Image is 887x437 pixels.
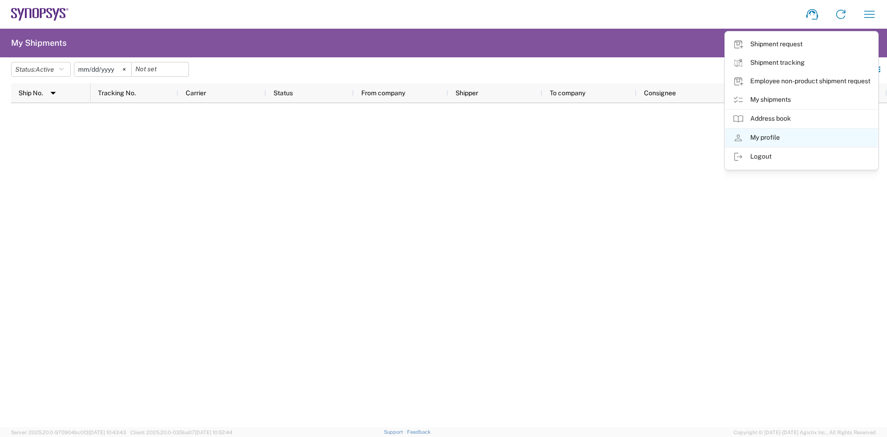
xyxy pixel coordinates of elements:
a: My profile [725,129,878,147]
span: Status [273,89,293,97]
img: arrow-dropdown.svg [46,86,61,100]
h2: My Shipments [11,37,67,49]
a: Employee non-product shipment request [725,72,878,91]
span: [DATE] 10:52:44 [195,430,232,435]
a: Shipment tracking [725,54,878,72]
span: To company [550,89,585,97]
span: [DATE] 10:43:43 [89,430,126,435]
span: Carrier [186,89,206,97]
a: Logout [725,148,878,166]
a: Shipment request [725,35,878,54]
span: Client: 2025.20.0-035ba07 [130,430,232,435]
span: Server: 2025.20.0-970904bc0f3 [11,430,126,435]
span: Shipper [456,89,478,97]
a: Support [384,429,407,435]
span: Copyright © [DATE]-[DATE] Agistix Inc., All Rights Reserved [734,428,876,437]
span: Ship No. [18,89,43,97]
a: My shipments [725,91,878,109]
input: Not set [74,62,131,76]
span: From company [361,89,405,97]
button: Status:Active [11,62,71,77]
input: Not set [132,62,188,76]
a: Feedback [407,429,431,435]
span: Tracking No. [98,89,136,97]
a: Address book [725,110,878,128]
span: Consignee [644,89,676,97]
span: Active [36,66,54,73]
